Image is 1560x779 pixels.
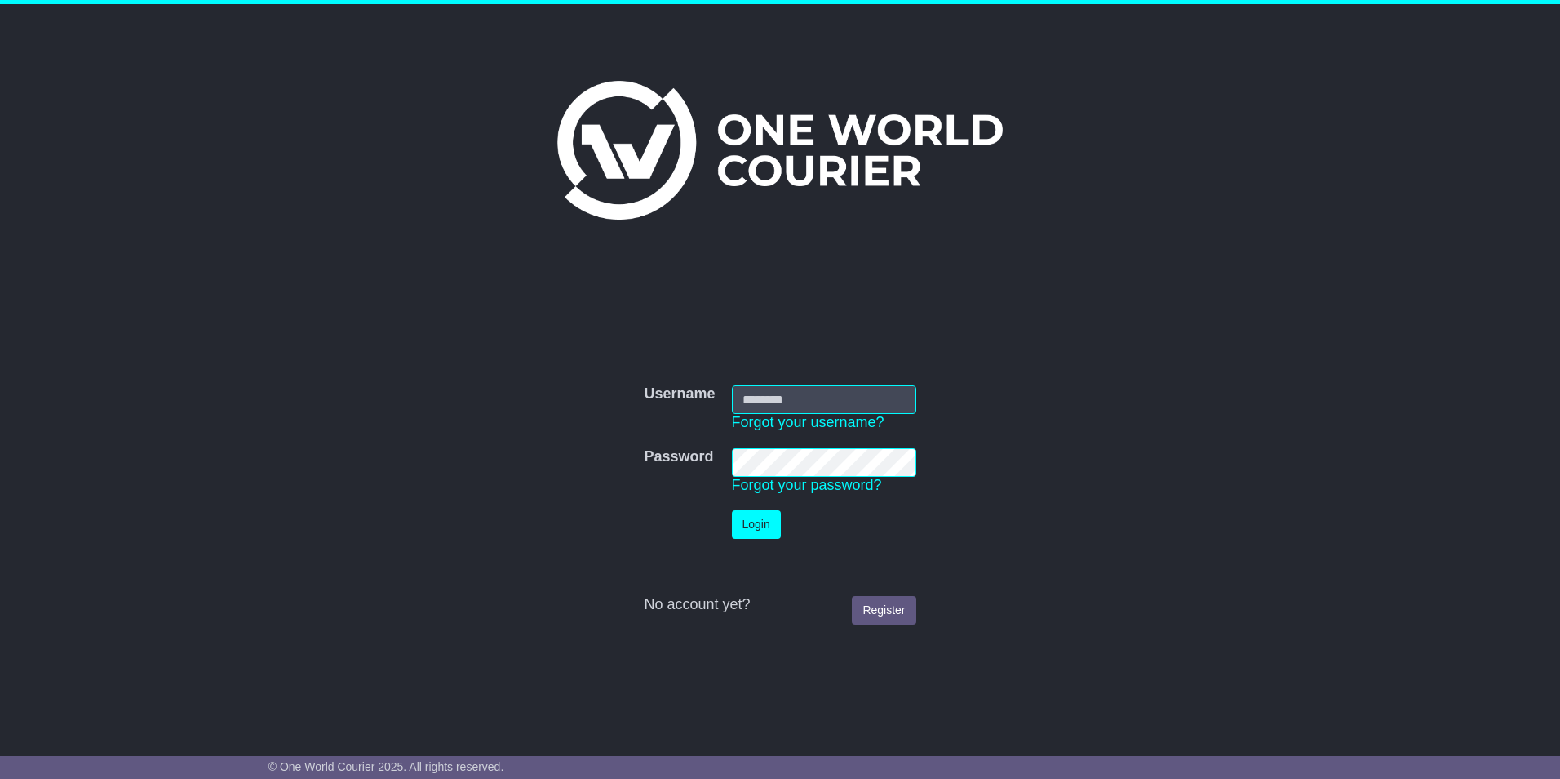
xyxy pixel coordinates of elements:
span: © One World Courier 2025. All rights reserved. [268,760,504,773]
a: Forgot your password? [732,477,882,493]
label: Username [644,385,715,403]
a: Register [852,596,915,625]
img: One World [557,81,1003,220]
a: Forgot your username? [732,414,884,430]
label: Password [644,448,713,466]
button: Login [732,510,781,539]
div: No account yet? [644,596,915,614]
